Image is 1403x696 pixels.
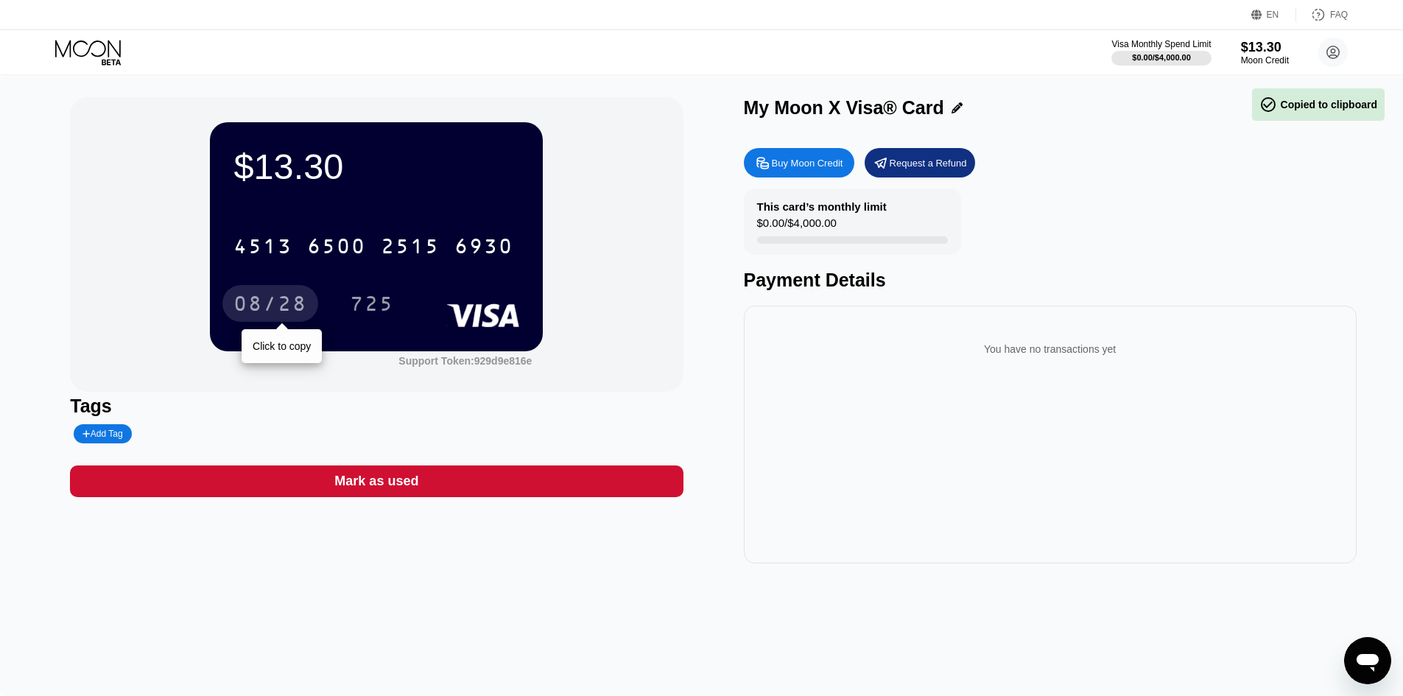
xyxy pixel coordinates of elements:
div: Add Tag [82,429,122,439]
iframe: Button to launch messaging window [1344,637,1391,684]
div: $13.30 [1241,40,1289,55]
div: Payment Details [744,270,1357,291]
div: 725 [339,285,405,322]
div: 08/28 [233,294,307,317]
div: Request a Refund [890,157,967,169]
div: Mark as used [70,465,683,497]
div: Tags [70,396,683,417]
div: You have no transactions yet [756,328,1345,370]
div: This card’s monthly limit [757,200,887,213]
div: 6500 [307,236,366,260]
div: Visa Monthly Spend Limit [1111,39,1211,49]
div: $13.30 [233,146,519,187]
div: EN [1267,10,1279,20]
div: Copied to clipboard [1259,96,1377,113]
div: Click to copy [253,340,311,352]
div: EN [1251,7,1296,22]
span:  [1259,96,1277,113]
div: Mark as used [334,473,418,490]
div: 4513650025156930 [225,228,522,264]
div: Add Tag [74,424,131,443]
div: FAQ [1330,10,1348,20]
div: FAQ [1296,7,1348,22]
div: 6930 [454,236,513,260]
div: My Moon X Visa® Card [744,97,944,119]
div: 725 [350,294,394,317]
div: Moon Credit [1241,55,1289,66]
div: Buy Moon Credit [772,157,843,169]
div: 4513 [233,236,292,260]
div: 08/28 [222,285,318,322]
div: Visa Monthly Spend Limit$0.00/$4,000.00 [1111,39,1211,66]
div: $0.00 / $4,000.00 [1132,53,1191,62]
div: 2515 [381,236,440,260]
div: Support Token: 929d9e816e [398,355,532,367]
div: Request a Refund [865,148,975,177]
div: Support Token:929d9e816e [398,355,532,367]
div: Buy Moon Credit [744,148,854,177]
div: $0.00 / $4,000.00 [757,217,837,236]
div: $13.30Moon Credit [1241,40,1289,66]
